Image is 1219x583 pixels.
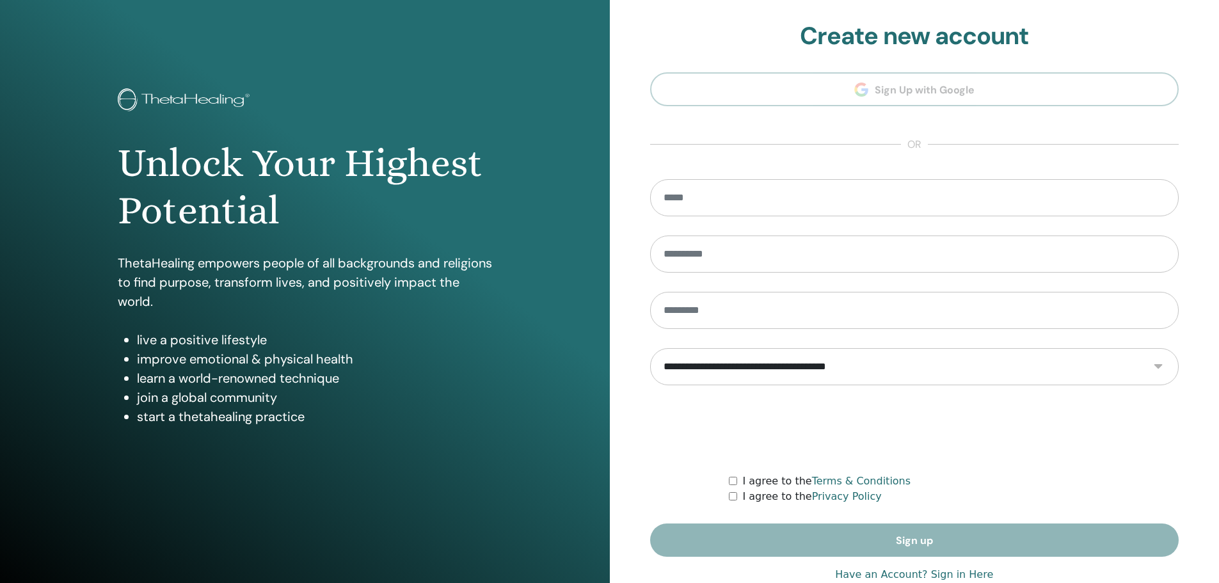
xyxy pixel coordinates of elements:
[742,489,881,504] label: I agree to the
[901,137,928,152] span: or
[812,490,882,502] a: Privacy Policy
[137,388,492,407] li: join a global community
[650,22,1179,51] h2: Create new account
[137,369,492,388] li: learn a world-renowned technique
[137,349,492,369] li: improve emotional & physical health
[118,253,492,311] p: ThetaHealing empowers people of all backgrounds and religions to find purpose, transform lives, a...
[835,567,993,582] a: Have an Account? Sign in Here
[812,475,911,487] a: Terms & Conditions
[817,404,1012,454] iframe: reCAPTCHA
[137,407,492,426] li: start a thetahealing practice
[118,140,492,235] h1: Unlock Your Highest Potential
[742,474,911,489] label: I agree to the
[137,330,492,349] li: live a positive lifestyle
